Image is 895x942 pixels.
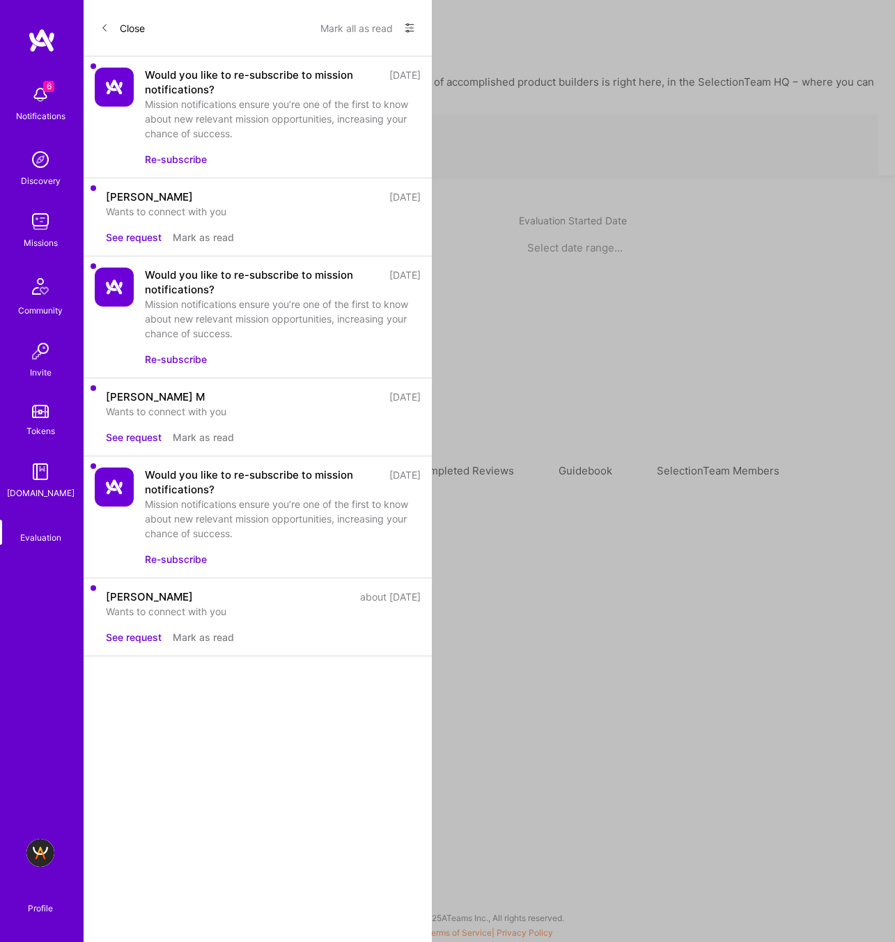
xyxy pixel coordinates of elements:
[95,268,134,307] img: Company Logo
[95,468,134,507] img: Company Logo
[7,486,75,500] div: [DOMAIN_NAME]
[24,235,58,250] div: Missions
[26,839,54,867] img: A.Team - Grow A.Team's Community & Demand
[43,81,54,92] span: 6
[145,352,207,366] button: Re-subscribe
[389,190,421,204] div: [DATE]
[145,268,381,297] div: Would you like to re-subscribe to mission notifications?
[389,468,421,497] div: [DATE]
[20,530,61,545] div: Evaluation
[106,204,421,219] div: Wants to connect with you
[106,190,193,204] div: [PERSON_NAME]
[24,270,57,303] img: Community
[106,430,162,445] button: See request
[106,604,421,619] div: Wants to connect with you
[145,68,381,97] div: Would you like to re-subscribe to mission notifications?
[173,230,234,245] button: Mark as read
[145,152,207,167] button: Re-subscribe
[173,630,234,644] button: Mark as read
[23,839,58,867] a: A.Team - Grow A.Team's Community & Demand
[26,208,54,235] img: teamwork
[320,17,393,39] button: Mark all as read
[21,173,61,188] div: Discovery
[26,146,54,173] img: discovery
[145,297,421,341] div: Mission notifications ensure you’re one of the first to know about new relevant mission opportuni...
[145,97,421,141] div: Mission notifications ensure you’re one of the first to know about new relevant mission opportuni...
[95,68,134,107] img: Company Logo
[360,589,421,604] div: about [DATE]
[106,389,205,404] div: [PERSON_NAME] M
[389,389,421,404] div: [DATE]
[23,886,58,914] a: Profile
[36,520,46,530] i: icon SelectionTeam
[106,630,162,644] button: See request
[389,268,421,297] div: [DATE]
[145,468,381,497] div: Would you like to re-subscribe to mission notifications?
[26,458,54,486] img: guide book
[26,424,55,438] div: Tokens
[145,497,421,541] div: Mission notifications ensure you’re one of the first to know about new relevant mission opportuni...
[16,109,65,123] div: Notifications
[32,405,49,418] img: tokens
[106,230,162,245] button: See request
[26,81,54,109] img: bell
[389,68,421,97] div: [DATE]
[18,303,63,318] div: Community
[100,17,145,39] button: Close
[30,365,52,380] div: Invite
[28,901,53,914] div: Profile
[28,28,56,53] img: logo
[145,552,207,566] button: Re-subscribe
[173,430,234,445] button: Mark as read
[106,404,421,419] div: Wants to connect with you
[26,337,54,365] img: Invite
[106,589,193,604] div: [PERSON_NAME]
